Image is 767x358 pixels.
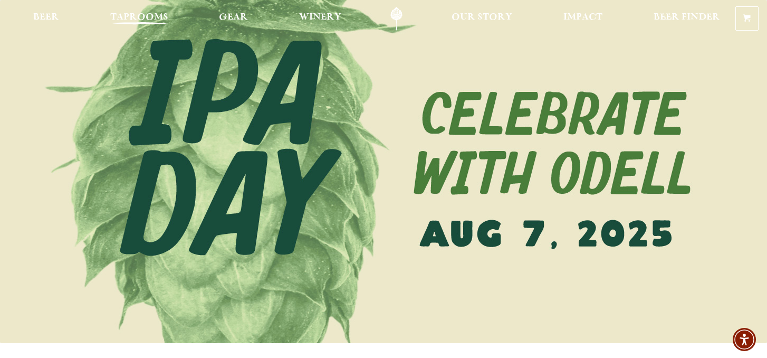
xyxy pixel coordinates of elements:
a: Odell Home [377,7,416,31]
span: Gear [219,13,248,22]
a: Beer [26,7,66,31]
span: Our Story [452,13,512,22]
a: Impact [557,7,609,31]
span: Beer [33,13,59,22]
span: Impact [563,13,602,22]
a: Gear [212,7,255,31]
a: Winery [292,7,348,31]
div: Accessibility Menu [733,328,756,351]
span: Taprooms [110,13,168,22]
span: Beer Finder [654,13,720,22]
a: Taprooms [103,7,175,31]
a: Beer Finder [647,7,727,31]
a: Our Story [445,7,519,31]
span: Winery [299,13,341,22]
